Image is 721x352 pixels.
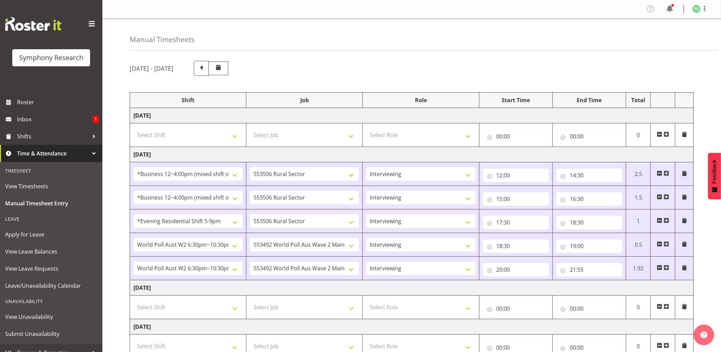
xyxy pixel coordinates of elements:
[626,233,651,257] td: 0.5
[483,168,549,182] input: Click to select...
[626,123,651,147] td: 0
[130,147,694,162] td: [DATE]
[130,280,694,296] td: [DATE]
[483,239,549,253] input: Click to select...
[483,96,549,104] div: Start Time
[556,96,622,104] div: End Time
[2,325,101,342] a: Submit Unavailability
[17,114,92,124] span: Inbox
[5,229,97,240] span: Apply for Leave
[5,281,97,291] span: Leave/Unavailability Calendar
[17,131,89,141] span: Shifts
[556,192,622,206] input: Click to select...
[130,319,694,335] td: [DATE]
[556,302,622,315] input: Click to select...
[5,246,97,257] span: View Leave Balances
[2,178,101,195] a: View Timesheets
[2,277,101,294] a: Leave/Unavailability Calendar
[2,164,101,178] div: Timesheet
[630,96,647,104] div: Total
[130,36,194,43] h4: Manual Timesheets
[2,195,101,212] a: Manual Timesheet Entry
[711,160,718,184] span: Feedback
[708,153,721,199] button: Feedback - Show survey
[5,263,97,274] span: View Leave Requests
[2,212,101,226] div: Leave
[5,17,61,31] img: Rosterit website logo
[250,96,359,104] div: Job
[17,148,89,159] span: Time & Attendance
[701,331,707,338] img: help-xxl-2.png
[17,97,99,107] span: Roster
[483,192,549,206] input: Click to select...
[2,226,101,243] a: Apply for Leave
[483,216,549,229] input: Click to select...
[2,243,101,260] a: View Leave Balances
[133,96,243,104] div: Shift
[92,116,99,123] span: 1
[626,257,651,280] td: 1.92
[626,209,651,233] td: 1
[556,263,622,276] input: Click to select...
[556,168,622,182] input: Click to select...
[5,198,97,208] span: Manual Timesheet Entry
[626,162,651,186] td: 2.5
[483,302,549,315] input: Click to select...
[366,96,475,104] div: Role
[5,312,97,322] span: View Unavailability
[483,263,549,276] input: Click to select...
[556,216,622,229] input: Click to select...
[556,130,622,143] input: Click to select...
[556,239,622,253] input: Click to select...
[19,53,83,63] div: Symphony Research
[2,308,101,325] a: View Unavailability
[130,65,173,72] h5: [DATE] - [DATE]
[5,181,97,191] span: View Timesheets
[5,329,97,339] span: Submit Unavailability
[692,5,701,13] img: tanya-stebbing1954.jpg
[626,296,651,319] td: 0
[626,186,651,209] td: 1.5
[2,294,101,308] div: Unavailability
[130,108,694,123] td: [DATE]
[2,260,101,277] a: View Leave Requests
[483,130,549,143] input: Click to select...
